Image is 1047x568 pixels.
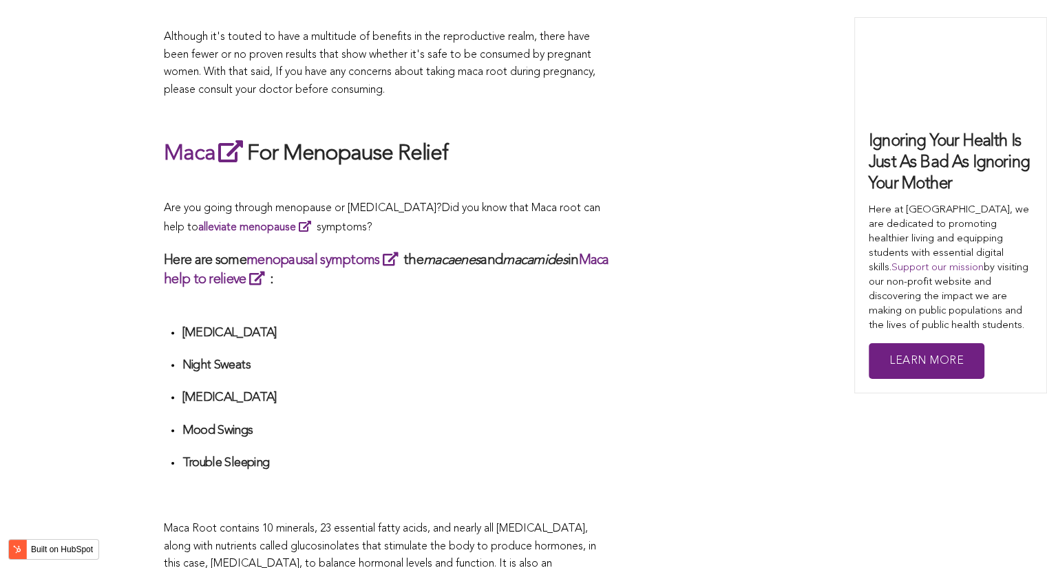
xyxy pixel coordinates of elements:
[182,390,611,406] h4: [MEDICAL_DATA]
[164,143,247,165] a: Maca
[164,32,595,96] span: Although it's touted to have a multitude of benefits in the reproductive realm, there have been f...
[423,254,480,267] em: macaenes
[503,254,568,267] em: macamides
[8,539,99,560] button: Built on HubSpot
[246,254,403,267] a: menopausal symptoms
[164,203,600,233] span: Did you know that Maca root can help to symptoms?
[978,502,1047,568] iframe: Chat Widget
[869,343,984,380] a: Learn More
[9,541,25,558] img: HubSpot sprocket logo
[25,540,98,558] label: Built on HubSpot
[164,254,609,287] a: Maca help to relieve
[182,455,611,471] h4: Trouble Sleeping
[182,358,611,373] h4: Night Sweats
[182,325,611,341] h4: [MEDICAL_DATA]
[198,222,317,233] a: alleviate menopause
[164,203,442,214] span: Are you going through menopause or [MEDICAL_DATA]?
[182,423,611,439] h4: Mood Swings
[164,250,611,289] h3: Here are some the and in :
[164,138,611,169] h2: For Menopause Relief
